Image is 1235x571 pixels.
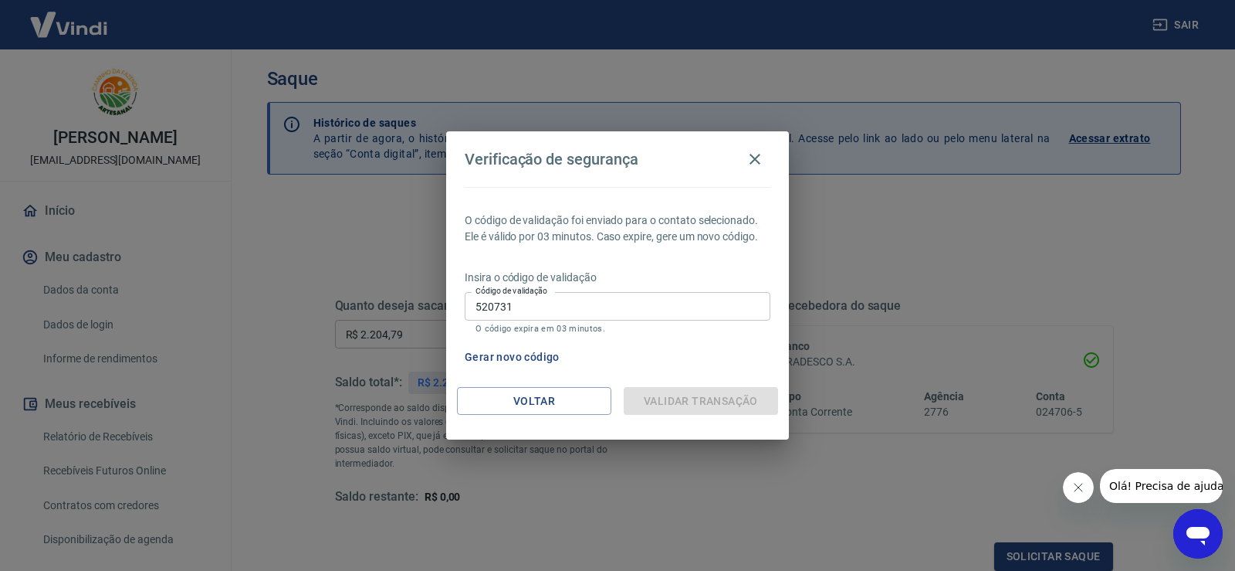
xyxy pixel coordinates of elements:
label: Código de validação [475,285,547,297]
iframe: Mensagem da empresa [1100,469,1223,503]
p: O código expira em 03 minutos. [475,324,760,334]
p: Insira o código de validação [465,270,770,286]
p: O código de validação foi enviado para o contato selecionado. Ele é válido por 03 minutos. Caso e... [465,212,770,245]
button: Gerar novo código [458,343,566,372]
h4: Verificação de segurança [465,150,638,168]
iframe: Botão para abrir a janela de mensagens [1173,509,1223,559]
span: Olá! Precisa de ajuda? [9,11,130,23]
button: Voltar [457,387,611,416]
iframe: Fechar mensagem [1063,472,1094,503]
